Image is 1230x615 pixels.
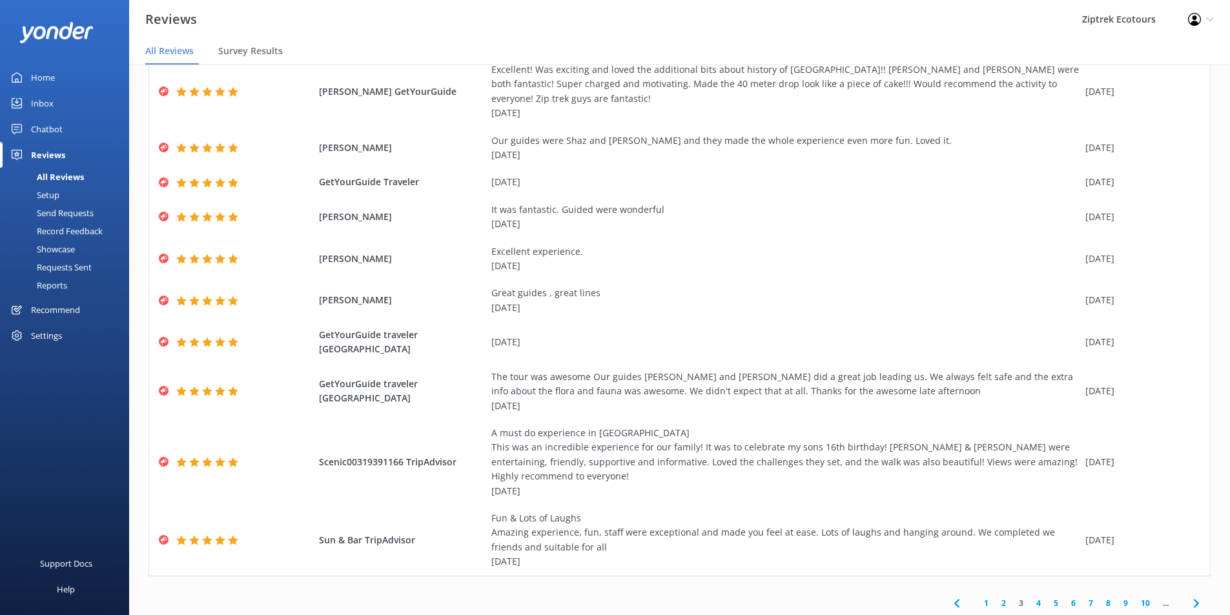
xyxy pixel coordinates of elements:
[491,426,1079,498] div: A must do experience in [GEOGRAPHIC_DATA] This was an incredible experience for our family! It wa...
[491,175,1079,189] div: [DATE]
[8,222,103,240] div: Record Feedback
[8,186,129,204] a: Setup
[8,258,129,276] a: Requests Sent
[1012,597,1030,609] a: 3
[319,141,486,155] span: [PERSON_NAME]
[1085,384,1194,398] div: [DATE]
[491,511,1079,569] div: Fun & Lots of Laughs Amazing experience, fun, staff were exceptional and made you feel at ease. L...
[57,576,75,602] div: Help
[491,134,1079,163] div: Our guides were Shaz and [PERSON_NAME] and they made the whole experience even more fun. Loved it...
[995,597,1012,609] a: 2
[1085,141,1194,155] div: [DATE]
[40,550,92,576] div: Support Docs
[491,63,1079,121] div: Excellent! Was exciting and loved the additional bits about history of [GEOGRAPHIC_DATA]!! [PERSO...
[218,45,283,57] span: Survey Results
[1085,533,1194,547] div: [DATE]
[491,335,1079,349] div: [DATE]
[1082,597,1100,609] a: 7
[491,286,1079,315] div: Great guides , great lines [DATE]
[8,240,129,258] a: Showcase
[31,323,62,348] div: Settings
[8,186,59,204] div: Setup
[1085,252,1194,266] div: [DATE]
[491,203,1079,232] div: It was fantastic. Guided were wonderful [DATE]
[1047,597,1065,609] a: 5
[1156,597,1175,609] span: ...
[319,377,486,406] span: GetYourGuide traveler [GEOGRAPHIC_DATA]
[319,85,486,99] span: [PERSON_NAME] GetYourGuide
[8,204,129,222] a: Send Requests
[8,168,84,186] div: All Reviews
[319,175,486,189] span: GetYourGuide Traveler
[145,9,197,30] h3: Reviews
[1085,335,1194,349] div: [DATE]
[1085,293,1194,307] div: [DATE]
[1117,597,1134,609] a: 9
[491,370,1079,413] div: The tour was awesome Our guides [PERSON_NAME] and [PERSON_NAME] did a great job leading us. We al...
[1085,210,1194,224] div: [DATE]
[8,276,67,294] div: Reports
[31,142,65,168] div: Reviews
[319,533,486,547] span: Sun & Bar TripAdvisor
[978,597,995,609] a: 1
[1085,175,1194,189] div: [DATE]
[1065,597,1082,609] a: 6
[491,245,1079,274] div: Excellent experience. [DATE]
[8,168,129,186] a: All Reviews
[8,222,129,240] a: Record Feedback
[19,22,94,43] img: yonder-white-logo.png
[8,276,129,294] a: Reports
[319,210,486,224] span: [PERSON_NAME]
[1030,597,1047,609] a: 4
[319,328,486,357] span: GetYourGuide traveler [GEOGRAPHIC_DATA]
[319,455,486,469] span: Scenic00319391166 TripAdvisor
[31,90,54,116] div: Inbox
[8,240,75,258] div: Showcase
[1134,597,1156,609] a: 10
[1085,455,1194,469] div: [DATE]
[31,65,55,90] div: Home
[1085,85,1194,99] div: [DATE]
[8,258,92,276] div: Requests Sent
[31,297,80,323] div: Recommend
[8,204,94,222] div: Send Requests
[319,252,486,266] span: [PERSON_NAME]
[145,45,194,57] span: All Reviews
[1100,597,1117,609] a: 8
[319,293,486,307] span: [PERSON_NAME]
[31,116,63,142] div: Chatbot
